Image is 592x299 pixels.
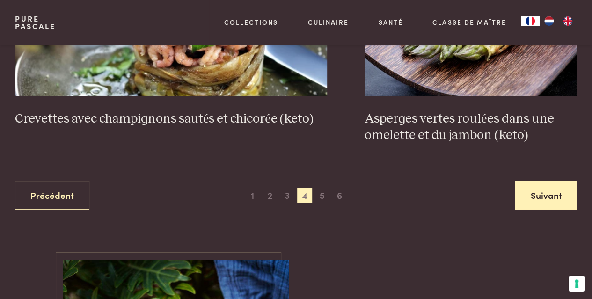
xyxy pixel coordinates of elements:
[365,111,577,143] h3: Asperges vertes roulées dans une omelette et du jambon (keto)
[297,188,312,203] span: 4
[15,15,56,30] a: PurePascale
[245,188,260,203] span: 1
[521,16,540,26] div: Language
[379,17,403,27] a: Santé
[314,188,329,203] span: 5
[521,16,540,26] a: FR
[540,16,558,26] a: NL
[263,188,278,203] span: 2
[332,188,347,203] span: 6
[558,16,577,26] a: EN
[540,16,577,26] ul: Language list
[15,181,89,210] a: Précédent
[224,17,278,27] a: Collections
[432,17,506,27] a: Classe de maître
[15,111,328,127] h3: Crevettes avec champignons sautés et chicorée (keto)
[308,17,349,27] a: Culinaire
[515,181,577,210] a: Suivant
[280,188,295,203] span: 3
[521,16,577,26] aside: Language selected: Français
[569,276,585,292] button: Vos préférences en matière de consentement pour les technologies de suivi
